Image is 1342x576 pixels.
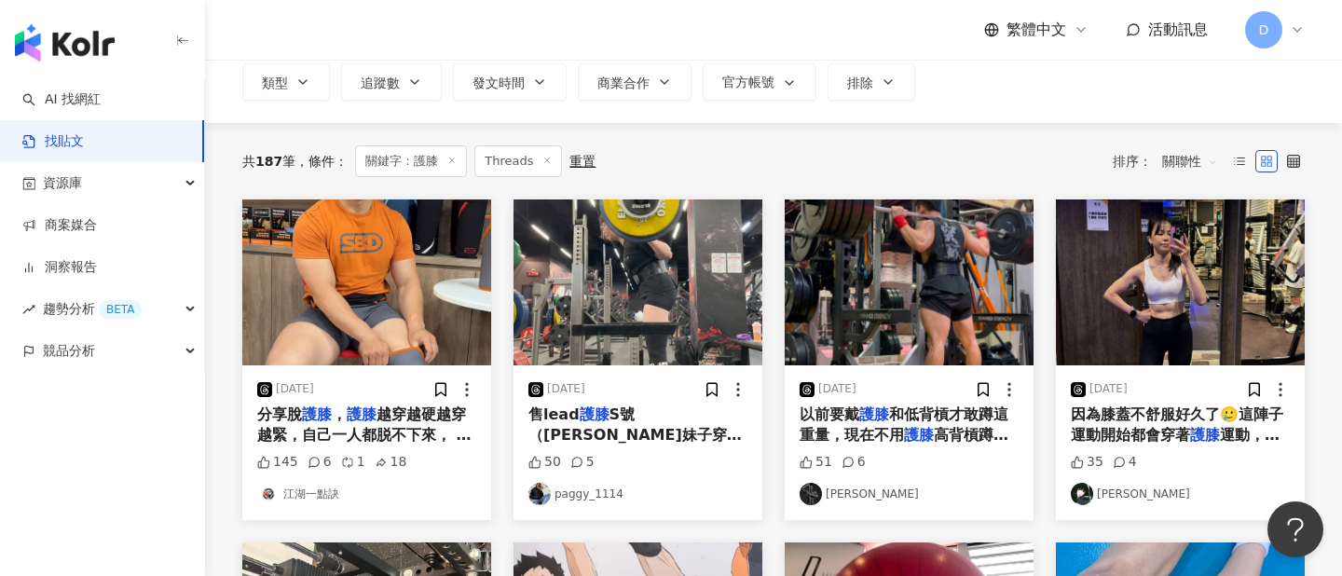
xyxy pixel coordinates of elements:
[276,381,314,397] div: [DATE]
[257,483,280,505] img: KOL Avatar
[514,199,762,365] img: post-image
[1162,146,1218,176] span: 關聯性
[1259,20,1269,40] span: D
[1071,453,1103,472] div: 35
[1056,199,1305,365] img: post-image
[22,132,84,151] a: 找貼文
[1267,501,1323,557] iframe: Help Scout Beacon - Open
[302,405,332,423] mark: 護膝
[828,63,915,101] button: 排除
[347,405,377,423] mark: 護膝
[1148,21,1208,38] span: 活動訊息
[295,154,348,169] span: 條件 ：
[43,162,82,204] span: 資源庫
[847,75,873,90] span: 排除
[528,453,561,472] div: 50
[578,63,692,101] button: 商業合作
[257,453,298,472] div: 145
[341,453,365,472] div: 1
[800,483,822,505] img: KOL Avatar
[1190,426,1220,444] mark: 護膝
[528,405,580,423] span: 售lead
[800,453,832,472] div: 51
[15,24,115,62] img: logo
[722,75,774,89] span: 官方帳號
[800,405,1008,444] span: 和低背槓才敢蹲這重量，現在不用
[99,300,142,319] div: BETA
[904,426,934,444] mark: 護膝
[859,405,889,423] mark: 護膝
[1071,483,1290,505] a: KOL Avatar[PERSON_NAME]
[580,405,609,423] mark: 護膝
[375,453,407,472] div: 18
[242,154,295,169] div: 共 筆
[43,288,142,330] span: 趨勢分析
[332,405,347,423] span: ，
[242,63,330,101] button: 類型
[800,405,859,423] span: 以前要戴
[1113,146,1228,176] div: 排序：
[355,145,467,177] span: 關鍵字：護膝
[361,75,400,90] span: 追蹤數
[1006,20,1066,40] span: 繁體中文
[257,405,302,423] span: 分享脫
[308,453,332,472] div: 6
[242,199,491,365] img: post-image
[472,75,525,90] span: 發文時間
[1113,453,1137,472] div: 4
[597,75,650,90] span: 商業合作
[842,453,866,472] div: 6
[1071,405,1283,444] span: 因為膝蓋不舒服好久了🥲這陣子運動開始都會穿著
[528,483,551,505] img: KOL Avatar
[341,63,442,101] button: 追蹤數
[569,154,596,169] div: 重置
[1071,483,1093,505] img: KOL Avatar
[800,483,1019,505] a: KOL Avatar[PERSON_NAME]
[785,199,1034,365] img: post-image
[703,63,816,101] button: 官方帳號
[22,90,101,109] a: searchAI 找網紅
[257,483,476,505] a: KOL Avatar江湖一點訣
[22,216,97,235] a: 商案媒合
[528,483,747,505] a: KOL Avatarpaggy_1114
[474,145,562,177] span: Threads
[818,381,856,397] div: [DATE]
[570,453,595,472] div: 5
[528,405,742,465] span: S號（[PERSON_NAME]妹子穿不到5次 悍蘇
[22,258,97,277] a: 洞察報告
[453,63,567,101] button: 發文時間
[547,381,585,397] div: [DATE]
[262,75,288,90] span: 類型
[255,154,282,169] span: 187
[22,303,35,316] span: rise
[43,330,95,372] span: 競品分析
[1089,381,1128,397] div: [DATE]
